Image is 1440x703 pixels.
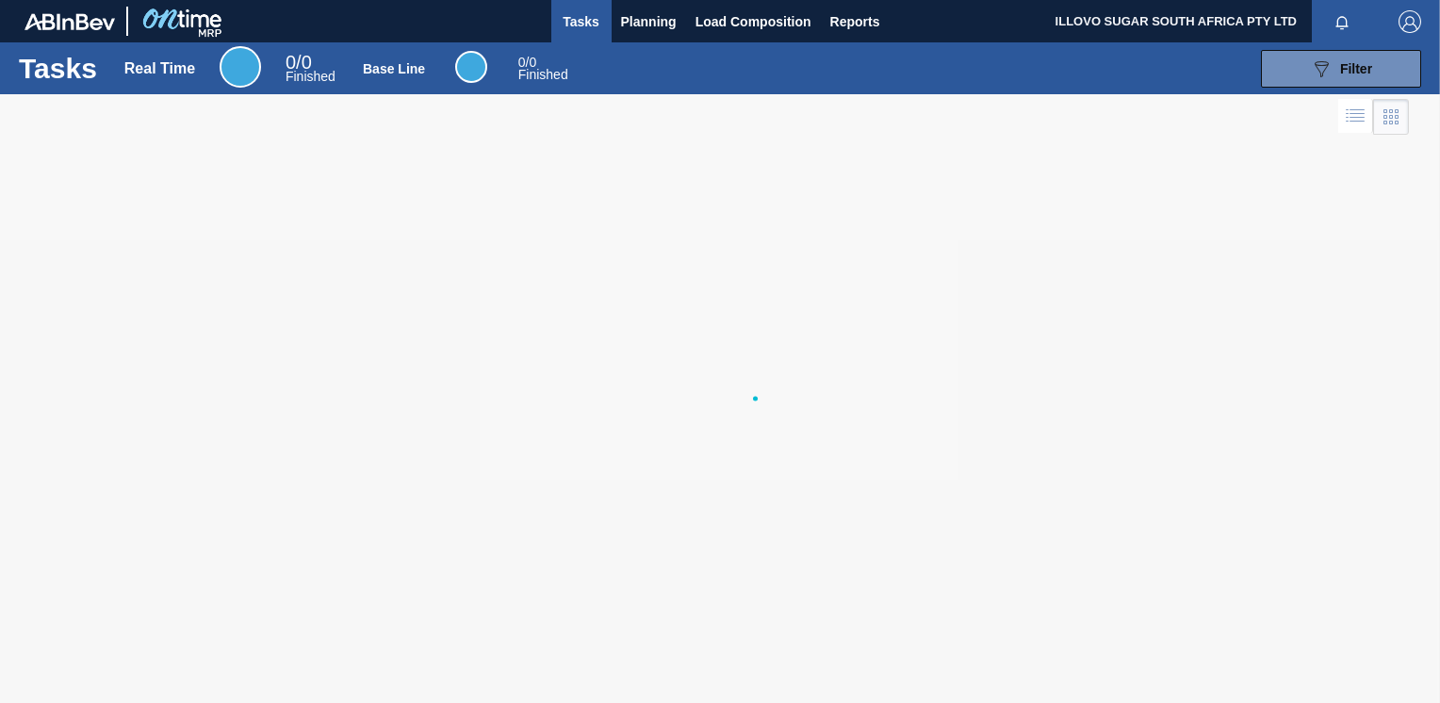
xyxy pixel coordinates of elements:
span: Finished [286,69,335,84]
button: Notifications [1312,8,1372,35]
span: 0 [518,55,526,70]
span: / 0 [286,52,312,73]
img: TNhmsLtSVTkK8tSr43FrP2fwEKptu5GPRR3wAAAABJRU5ErkJggg== [25,13,115,30]
img: Logout [1399,10,1421,33]
div: Real Time [124,60,195,77]
div: Base Line [518,57,568,81]
div: Real Time [220,46,261,88]
span: / 0 [518,55,536,70]
span: Finished [518,67,568,82]
span: Filter [1340,61,1372,76]
span: Reports [830,10,880,33]
span: Planning [621,10,677,33]
h1: Tasks [19,57,97,79]
button: Filter [1261,50,1421,88]
span: 0 [286,52,296,73]
span: Load Composition [695,10,811,33]
div: Base Line [363,61,425,76]
span: Tasks [561,10,602,33]
div: Real Time [286,55,335,83]
div: Base Line [455,51,487,83]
